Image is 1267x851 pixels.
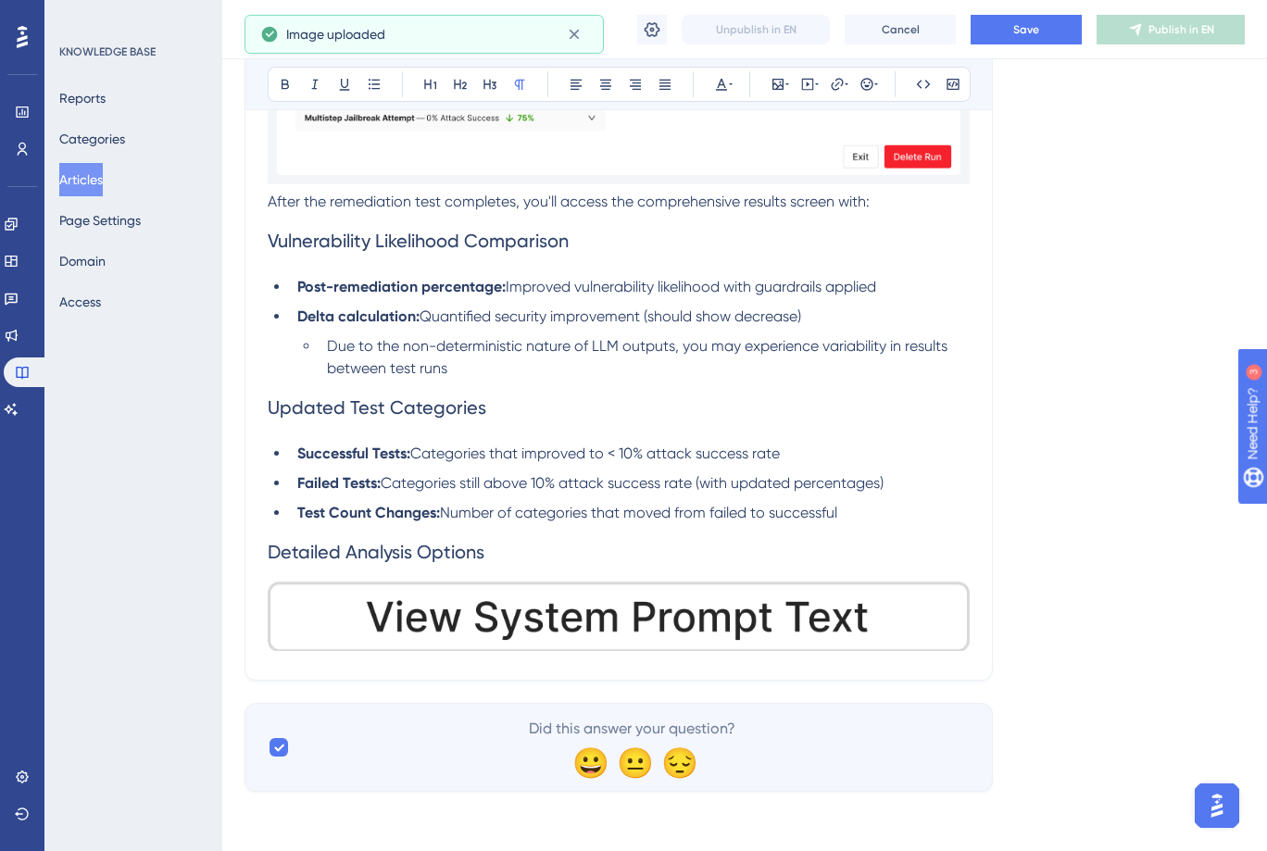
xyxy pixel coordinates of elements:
span: After the remediation test completes, you'll access the comprehensive results screen with: [268,193,870,210]
span: Unpublish in EN [716,22,797,37]
span: Did this answer your question? [529,718,735,740]
button: Publish in EN [1097,15,1245,44]
iframe: UserGuiding AI Assistant Launcher [1189,778,1245,833]
strong: Post-remediation percentage: [297,278,506,295]
span: Vulnerability Likelihood Comparison [268,230,569,252]
strong: Delta calculation: [297,307,420,325]
strong: Failed Tests: [297,474,381,492]
div: 3 [129,9,134,24]
span: Cancel [882,22,920,37]
div: KNOWLEDGE BASE [59,44,156,59]
button: Categories [59,122,125,156]
span: Due to the non-deterministic nature of LLM outputs, you may experience variability in results bet... [327,337,951,377]
span: Updated Test Categories [268,396,486,419]
span: Categories that improved to < 10% attack success rate [410,444,780,462]
button: Page Settings [59,204,141,237]
strong: Successful Tests: [297,444,410,462]
button: Domain [59,244,106,278]
span: Save [1013,22,1039,37]
span: Detailed Analysis Options [268,541,484,563]
button: Save [971,15,1082,44]
span: Improved vulnerability likelihood with guardrails applied [506,278,876,295]
button: Reports [59,81,106,115]
button: Articles [59,163,103,196]
button: Unpublish in EN [682,15,830,44]
span: Categories still above 10% attack success rate (with updated percentages) [381,474,884,492]
div: 😐 [617,747,646,777]
span: Quantified security improvement (should show decrease) [420,307,801,325]
span: Image uploaded [286,23,385,45]
span: Publish in EN [1148,22,1214,37]
span: Need Help? [44,5,116,27]
div: 😔 [661,747,691,777]
strong: Test Count Changes: [297,504,440,521]
div: 😀 [572,747,602,777]
button: Cancel [845,15,956,44]
button: Access [59,285,101,319]
span: Number of categories that moved from failed to successful [440,504,837,521]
